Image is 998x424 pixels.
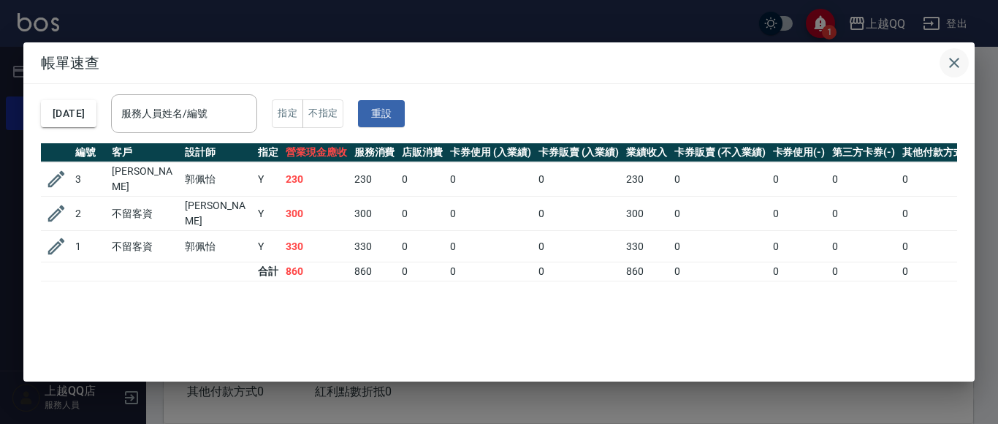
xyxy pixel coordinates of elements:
[829,231,899,262] td: 0
[829,143,899,162] th: 第三方卡券(-)
[108,143,181,162] th: 客戶
[302,99,343,128] button: 不指定
[446,143,535,162] th: 卡券使用 (入業績)
[181,231,254,262] td: 郭佩怡
[446,262,535,281] td: 0
[282,231,351,262] td: 330
[181,197,254,231] td: [PERSON_NAME]
[108,197,181,231] td: 不留客資
[535,143,623,162] th: 卡券販賣 (入業績)
[108,162,181,197] td: [PERSON_NAME]
[23,42,975,83] h2: 帳單速查
[398,262,446,281] td: 0
[769,143,829,162] th: 卡券使用(-)
[282,143,351,162] th: 營業現金應收
[351,143,399,162] th: 服務消費
[769,162,829,197] td: 0
[41,100,96,127] button: [DATE]
[272,99,303,128] button: 指定
[398,143,446,162] th: 店販消費
[446,162,535,197] td: 0
[254,262,282,281] td: 合計
[72,231,108,262] td: 1
[351,262,399,281] td: 860
[671,197,769,231] td: 0
[622,143,671,162] th: 業績收入
[622,162,671,197] td: 230
[446,197,535,231] td: 0
[899,162,979,197] td: 0
[829,262,899,281] td: 0
[72,143,108,162] th: 編號
[282,197,351,231] td: 300
[671,231,769,262] td: 0
[254,143,282,162] th: 指定
[671,162,769,197] td: 0
[535,197,623,231] td: 0
[181,143,254,162] th: 設計師
[769,197,829,231] td: 0
[254,162,282,197] td: Y
[254,231,282,262] td: Y
[829,162,899,197] td: 0
[351,231,399,262] td: 330
[351,197,399,231] td: 300
[622,231,671,262] td: 330
[899,143,979,162] th: 其他付款方式(-)
[72,162,108,197] td: 3
[181,162,254,197] td: 郭佩怡
[282,262,351,281] td: 860
[829,197,899,231] td: 0
[358,100,405,127] button: 重設
[622,262,671,281] td: 860
[899,197,979,231] td: 0
[108,231,181,262] td: 不留客資
[282,162,351,197] td: 230
[899,262,979,281] td: 0
[622,197,671,231] td: 300
[254,197,282,231] td: Y
[72,197,108,231] td: 2
[671,143,769,162] th: 卡券販賣 (不入業績)
[769,262,829,281] td: 0
[398,197,446,231] td: 0
[535,262,623,281] td: 0
[671,262,769,281] td: 0
[446,231,535,262] td: 0
[535,231,623,262] td: 0
[351,162,399,197] td: 230
[535,162,623,197] td: 0
[398,162,446,197] td: 0
[899,231,979,262] td: 0
[398,231,446,262] td: 0
[769,231,829,262] td: 0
